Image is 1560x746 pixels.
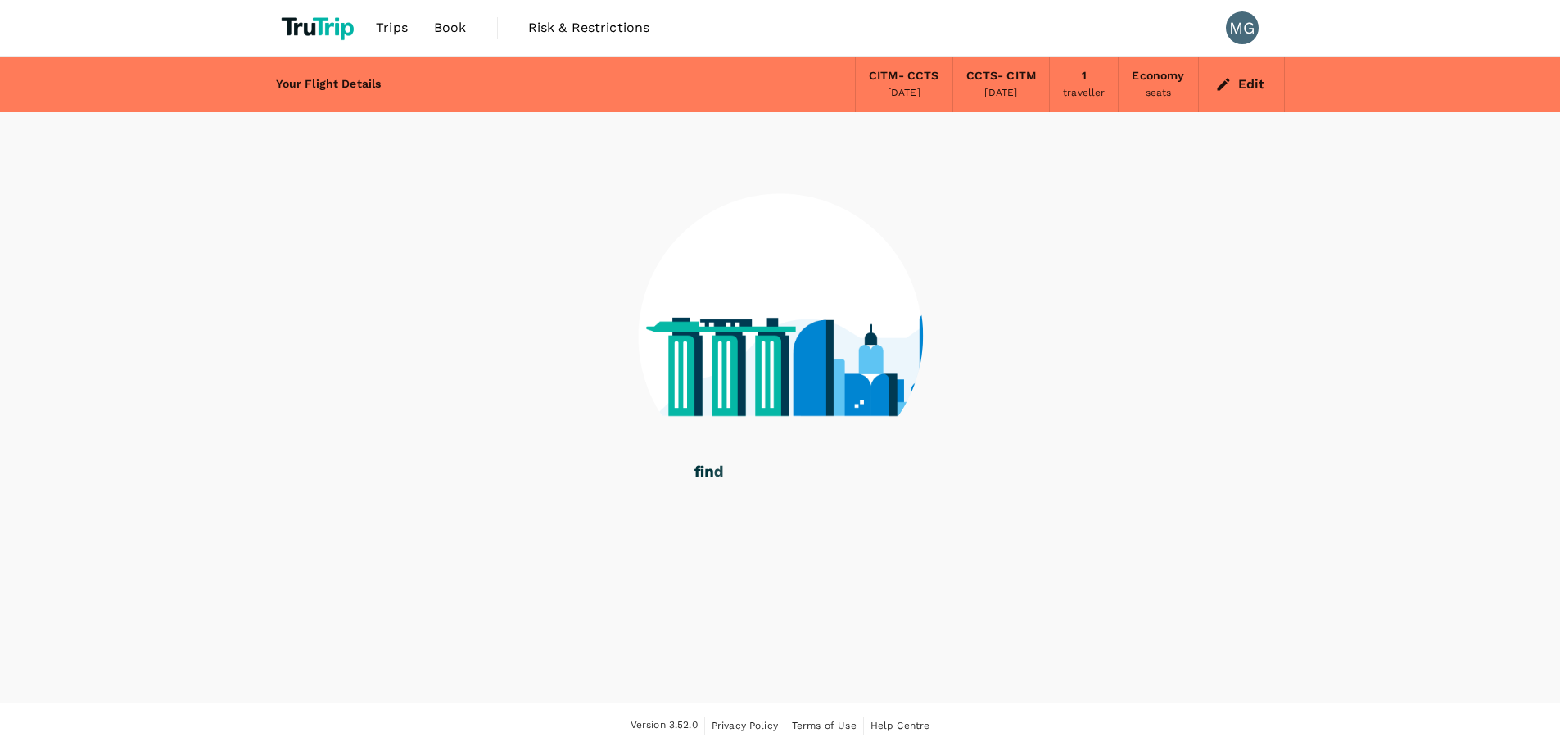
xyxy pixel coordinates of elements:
div: MG [1226,11,1259,44]
div: [DATE] [984,85,1017,102]
div: Economy [1132,67,1184,85]
div: CCTS - CITM [966,67,1037,85]
span: Terms of Use [792,720,857,731]
span: Help Centre [870,720,930,731]
span: Risk & Restrictions [528,18,650,38]
div: [DATE] [888,85,920,102]
a: Terms of Use [792,717,857,735]
span: Book [434,18,467,38]
button: Edit [1212,71,1271,97]
a: Privacy Policy [712,717,778,735]
span: Privacy Policy [712,720,778,731]
a: Help Centre [870,717,930,735]
span: Trips [376,18,408,38]
div: 1 [1082,67,1087,85]
div: traveller [1063,85,1105,102]
div: Your Flight Details [276,75,382,93]
g: finding your flights [694,466,836,481]
div: CITM - CCTS [869,67,939,85]
span: Version 3.52.0 [631,717,698,734]
div: seats [1146,85,1172,102]
img: TruTrip logo [276,10,364,46]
